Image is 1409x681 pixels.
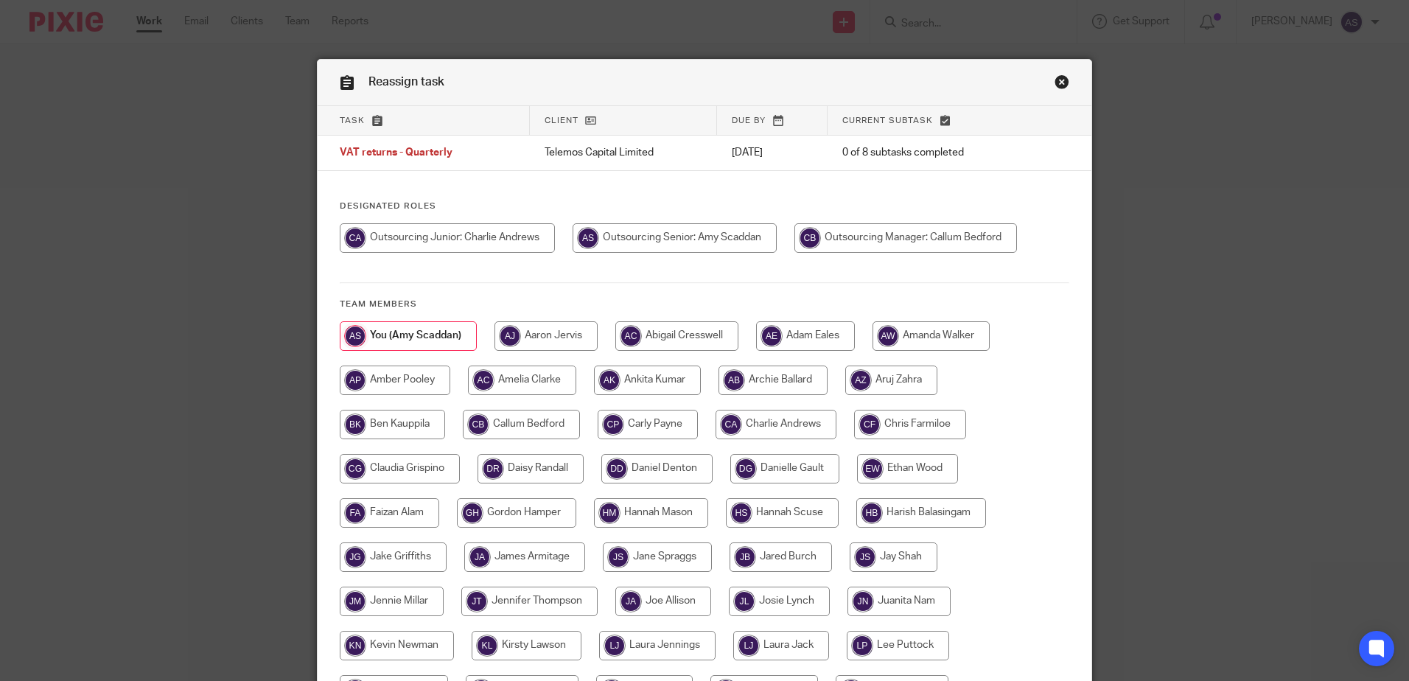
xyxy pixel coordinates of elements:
[732,116,766,125] span: Due by
[732,145,813,160] p: [DATE]
[545,145,702,160] p: Telemos Capital Limited
[340,116,365,125] span: Task
[842,116,933,125] span: Current subtask
[340,148,452,158] span: VAT returns - Quarterly
[340,200,1069,212] h4: Designated Roles
[1055,74,1069,94] a: Close this dialog window
[828,136,1032,171] td: 0 of 8 subtasks completed
[340,298,1069,310] h4: Team members
[368,76,444,88] span: Reassign task
[545,116,578,125] span: Client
